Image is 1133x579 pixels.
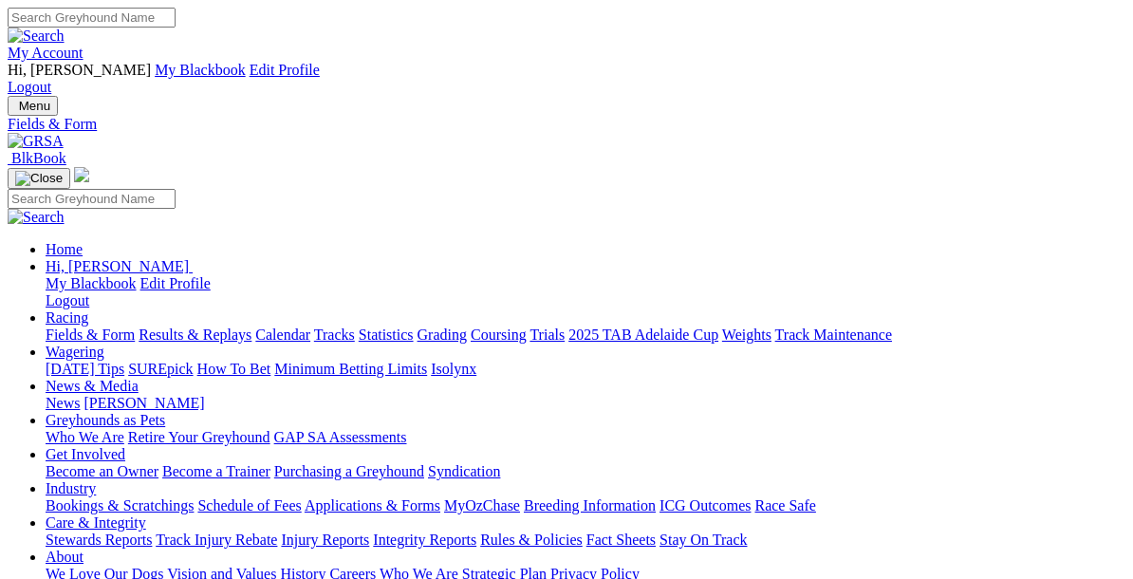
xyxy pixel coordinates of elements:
a: Weights [722,327,771,343]
div: Greyhounds as Pets [46,429,1125,446]
a: Schedule of Fees [197,497,301,514]
div: Care & Integrity [46,532,1125,549]
a: About [46,549,84,565]
a: Track Injury Rebate [156,532,277,548]
a: Isolynx [431,361,476,377]
a: Coursing [471,327,527,343]
a: Home [46,241,83,257]
a: Edit Profile [140,275,211,291]
img: Search [8,28,65,45]
button: Toggle navigation [8,168,70,189]
a: My Blackbook [155,62,246,78]
a: Minimum Betting Limits [274,361,427,377]
a: Industry [46,480,96,496]
div: My Account [8,62,1125,96]
a: Fields & Form [8,116,1125,133]
a: Purchasing a Greyhound [274,463,424,479]
input: Search [8,189,176,209]
a: GAP SA Assessments [274,429,407,445]
a: Become a Trainer [162,463,270,479]
a: Edit Profile [250,62,320,78]
img: logo-grsa-white.png [74,167,89,182]
a: News [46,395,80,411]
a: ICG Outcomes [659,497,751,514]
a: Breeding Information [524,497,656,514]
a: Results & Replays [139,327,251,343]
a: Care & Integrity [46,514,146,531]
a: Race Safe [754,497,815,514]
span: Hi, [PERSON_NAME] [46,258,189,274]
a: Become an Owner [46,463,158,479]
a: Injury Reports [281,532,369,548]
span: Hi, [PERSON_NAME] [8,62,151,78]
a: Calendar [255,327,310,343]
a: News & Media [46,378,139,394]
div: Hi, [PERSON_NAME] [46,275,1125,309]
div: Industry [46,497,1125,514]
a: Racing [46,309,88,326]
a: Statistics [359,327,414,343]
a: My Account [8,45,84,61]
img: Search [8,209,65,226]
a: BlkBook [8,150,66,166]
a: Hi, [PERSON_NAME] [46,258,193,274]
a: Wagering [46,344,104,360]
a: [DATE] Tips [46,361,124,377]
a: Fields & Form [46,327,135,343]
button: Toggle navigation [8,96,58,116]
a: Bookings & Scratchings [46,497,194,514]
a: Logout [8,79,51,95]
a: Applications & Forms [305,497,440,514]
a: Stay On Track [659,532,747,548]
span: BlkBook [11,150,66,166]
a: Tracks [314,327,355,343]
a: My Blackbook [46,275,137,291]
a: Greyhounds as Pets [46,412,165,428]
a: Stewards Reports [46,532,152,548]
a: SUREpick [128,361,193,377]
a: Who We Are [46,429,124,445]
div: Wagering [46,361,1125,378]
a: Trials [529,327,565,343]
a: Get Involved [46,446,125,462]
a: Syndication [428,463,500,479]
div: Get Involved [46,463,1125,480]
a: Retire Your Greyhound [128,429,270,445]
a: Grading [418,327,467,343]
a: 2025 TAB Adelaide Cup [568,327,718,343]
a: Fact Sheets [586,532,656,548]
img: GRSA [8,133,64,150]
input: Search [8,8,176,28]
a: Logout [46,292,89,308]
img: Close [15,171,63,186]
a: [PERSON_NAME] [84,395,204,411]
a: MyOzChase [444,497,520,514]
a: Rules & Policies [480,532,583,548]
span: Menu [19,99,50,113]
a: How To Bet [197,361,271,377]
div: News & Media [46,395,1125,412]
div: Racing [46,327,1125,344]
a: Track Maintenance [775,327,892,343]
a: Integrity Reports [373,532,476,548]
